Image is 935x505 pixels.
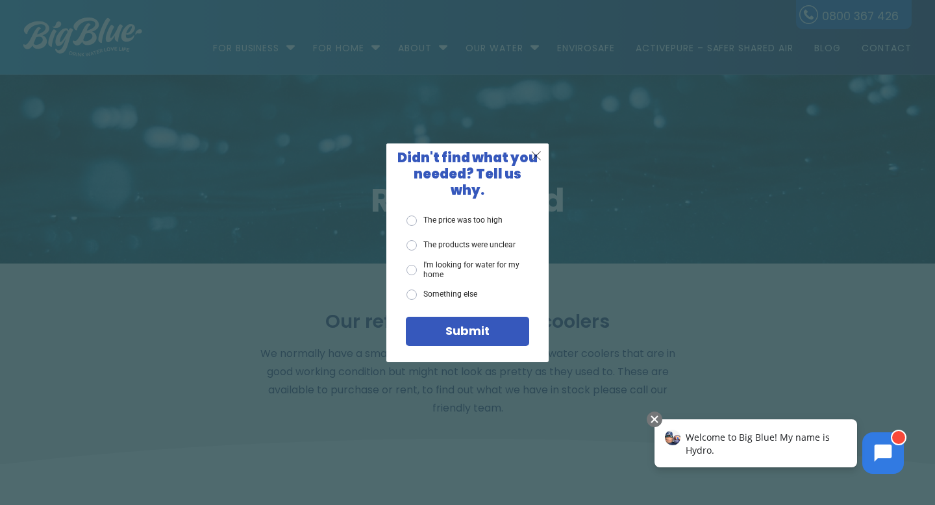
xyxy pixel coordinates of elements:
[406,289,477,300] label: Something else
[641,409,917,487] iframe: Chatbot
[406,240,516,251] label: The products were unclear
[406,260,529,279] label: I'm looking for water for my home
[397,149,538,199] span: Didn't find what you needed? Tell us why.
[406,216,503,226] label: The price was too high
[530,147,542,164] span: X
[445,323,490,339] span: Submit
